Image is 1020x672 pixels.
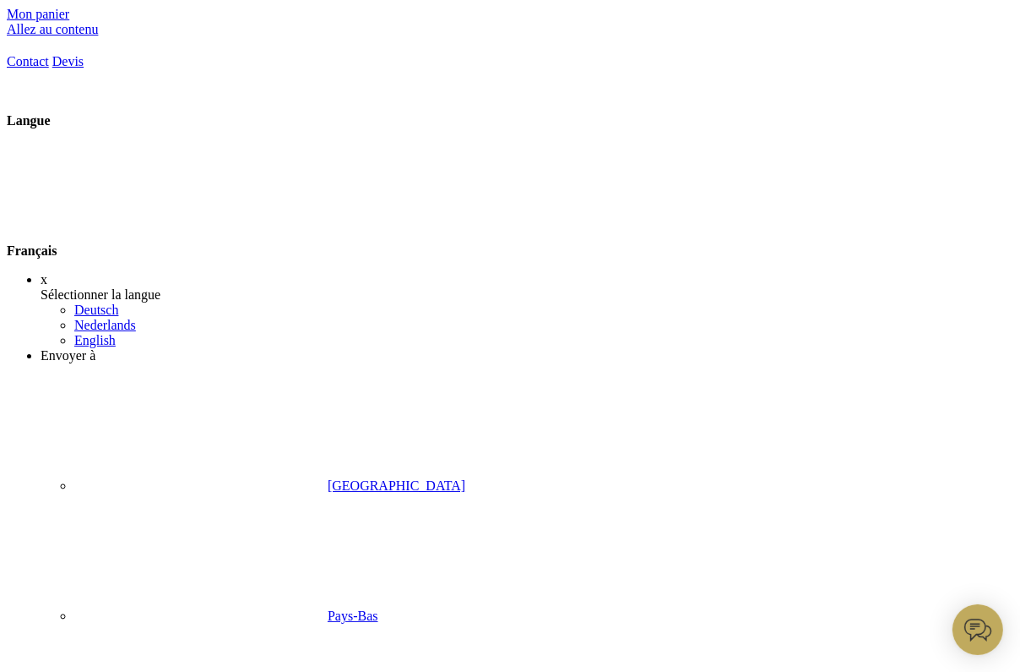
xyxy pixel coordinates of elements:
a: Pays-Bas [74,609,378,623]
iframe: belco-activator-frame [952,604,1003,655]
a: Deutsch [74,303,118,317]
div: Sélectionner la langue [41,287,1013,303]
a: [GEOGRAPHIC_DATA] [74,478,465,493]
div: Français [7,128,1013,259]
span: Langue [7,113,51,128]
span: Français [7,243,57,258]
a: Nederlands [74,318,136,332]
a: Allez au contenu [7,22,98,36]
div: x [41,272,1013,287]
a: English [74,333,116,347]
a: Contact [7,54,49,68]
a: Devis [52,54,84,68]
a: Mon panier [7,7,69,21]
div: Envoyer à [41,348,1013,363]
